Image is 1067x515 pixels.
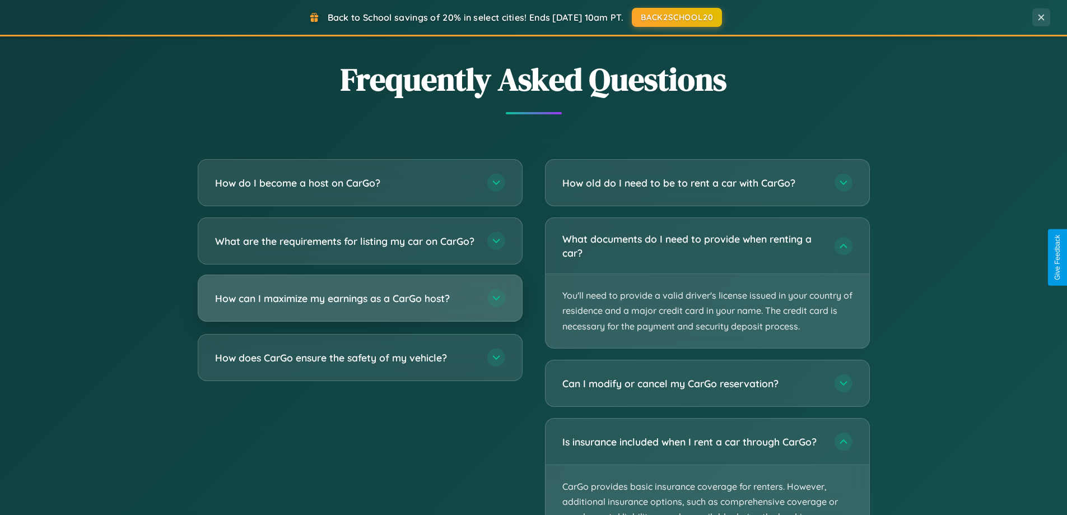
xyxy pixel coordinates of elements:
[328,12,623,23] span: Back to School savings of 20% in select cities! Ends [DATE] 10am PT.
[1054,235,1061,280] div: Give Feedback
[546,274,869,348] p: You'll need to provide a valid driver's license issued in your country of residence and a major c...
[562,435,823,449] h3: Is insurance included when I rent a car through CarGo?
[215,351,476,365] h3: How does CarGo ensure the safety of my vehicle?
[215,234,476,248] h3: What are the requirements for listing my car on CarGo?
[215,291,476,305] h3: How can I maximize my earnings as a CarGo host?
[198,58,870,101] h2: Frequently Asked Questions
[562,232,823,259] h3: What documents do I need to provide when renting a car?
[215,176,476,190] h3: How do I become a host on CarGo?
[632,8,722,27] button: BACK2SCHOOL20
[562,176,823,190] h3: How old do I need to be to rent a car with CarGo?
[562,377,823,391] h3: Can I modify or cancel my CarGo reservation?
